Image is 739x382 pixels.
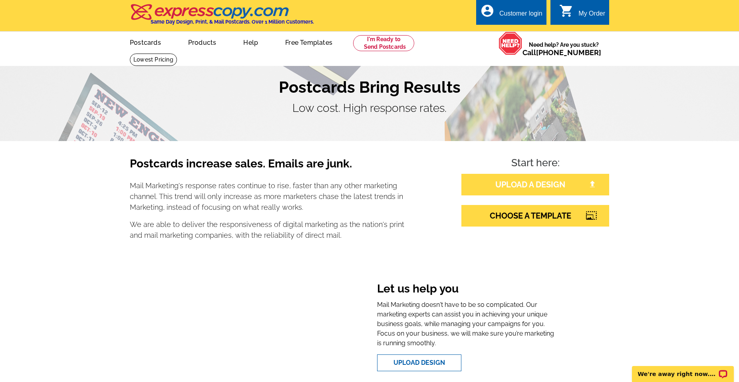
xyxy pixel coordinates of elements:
[627,357,739,382] iframe: LiveChat chat widget
[536,48,601,57] a: [PHONE_NUMBER]
[461,174,609,195] a: UPLOAD A DESIGN
[377,354,461,371] a: Upload Design
[589,181,596,188] img: file-upload-white.png
[499,32,522,55] img: help
[230,32,271,51] a: Help
[559,4,574,18] i: shopping_cart
[461,205,609,227] a: CHOOSE A TEMPLATE
[461,157,609,171] h4: Start here:
[130,10,314,25] a: Same Day Design, Print, & Mail Postcards. Over 1 Million Customers.
[522,48,601,57] span: Call
[130,78,609,97] h1: Postcards Bring Results
[272,32,345,51] a: Free Templates
[130,157,405,177] h3: Postcards increase sales. Emails are junk.
[377,282,556,297] h3: Let us help you
[522,41,605,57] span: Need help? Are you stuck?
[480,9,542,19] a: account_circle Customer login
[499,10,542,21] div: Customer login
[480,4,495,18] i: account_circle
[130,219,405,241] p: We are able to deliver the responsiveness of digital marketing as the nation's print and mail mar...
[117,32,174,51] a: Postcards
[578,10,605,21] div: My Order
[377,300,556,348] p: Mail Marketing doesn't have to be so complicated. Our marketing experts can assist you in achievi...
[559,9,605,19] a: shopping_cart My Order
[175,32,229,51] a: Products
[130,100,609,117] p: Low cost. High response rates.
[184,276,353,378] iframe: Welcome To expresscopy
[151,19,314,25] h4: Same Day Design, Print, & Mail Postcards. Over 1 Million Customers.
[130,180,405,213] p: Mail Marketing's response rates continue to rise, faster than any other marketing channel. This t...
